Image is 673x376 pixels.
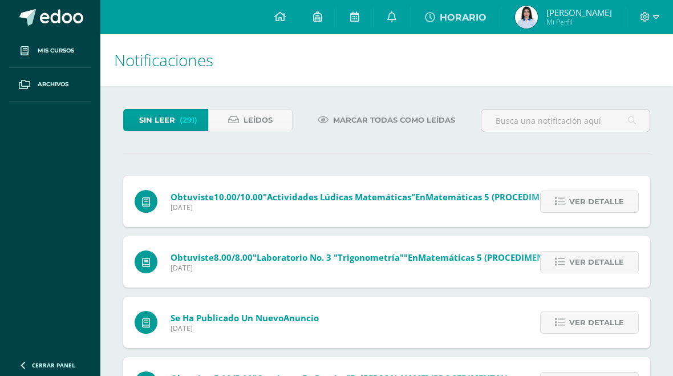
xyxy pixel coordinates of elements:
span: [DATE] [171,203,569,212]
span: Leídos [244,110,273,131]
span: Ver detalle [569,312,624,333]
span: Ver detalle [569,191,624,212]
span: [DATE] [171,324,319,333]
img: 0fa970f53133116b455ced96767a04cd.png [515,6,538,29]
span: Matemáticas 5 (PROCEDIMENTAL) [418,252,562,263]
a: Mis cursos [9,34,91,68]
a: Marcar todas como leídas [303,109,469,131]
a: Archivos [9,68,91,102]
span: Notificaciones [114,49,213,71]
span: Obtuviste en [171,191,569,203]
span: Obtuviste en [171,252,562,263]
span: "Laboratorio No. 3 "Trigonometría"" [253,252,408,263]
span: Archivos [38,80,68,89]
span: [PERSON_NAME] [546,7,612,18]
span: "Actividades Lúdicas Matemáticas" [263,191,415,203]
span: HORARIO [440,12,486,23]
span: Cerrar panel [32,361,75,369]
span: Se ha publicado un nuevo [171,312,319,324]
span: Mi Perfil [546,17,612,27]
span: Sin leer [139,110,175,131]
span: Ver detalle [569,252,624,273]
a: Sin leer(291) [123,109,208,131]
span: [DATE] [171,263,562,273]
span: Mis cursos [38,46,74,55]
span: 8.00/8.00 [214,252,253,263]
input: Busca una notificación aquí [481,110,650,132]
a: Leídos [208,109,293,131]
span: Anuncio [283,312,319,324]
span: (291) [180,110,197,131]
span: 10.00/10.00 [214,191,263,203]
span: Matemáticas 5 (PROCEDIMENTAL) [425,191,569,203]
span: Marcar todas como leídas [333,110,455,131]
